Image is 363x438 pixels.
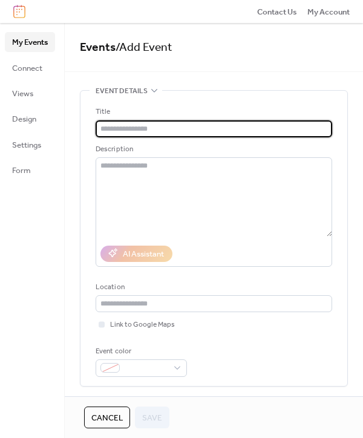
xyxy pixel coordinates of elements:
[12,36,48,48] span: My Events
[12,62,42,74] span: Connect
[5,160,55,180] a: Form
[12,165,31,177] span: Form
[307,5,350,18] a: My Account
[5,32,55,51] a: My Events
[5,83,55,103] a: Views
[12,139,41,151] span: Settings
[307,6,350,18] span: My Account
[80,36,116,59] a: Events
[96,106,330,118] div: Title
[91,412,123,424] span: Cancel
[5,109,55,128] a: Design
[110,319,175,331] span: Link to Google Maps
[5,58,55,77] a: Connect
[12,88,33,100] span: Views
[13,5,25,18] img: logo
[116,36,172,59] span: / Add Event
[96,143,330,155] div: Description
[96,281,330,293] div: Location
[5,135,55,154] a: Settings
[12,113,36,125] span: Design
[96,85,148,97] span: Event details
[257,5,297,18] a: Contact Us
[96,345,185,358] div: Event color
[257,6,297,18] span: Contact Us
[84,407,130,428] button: Cancel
